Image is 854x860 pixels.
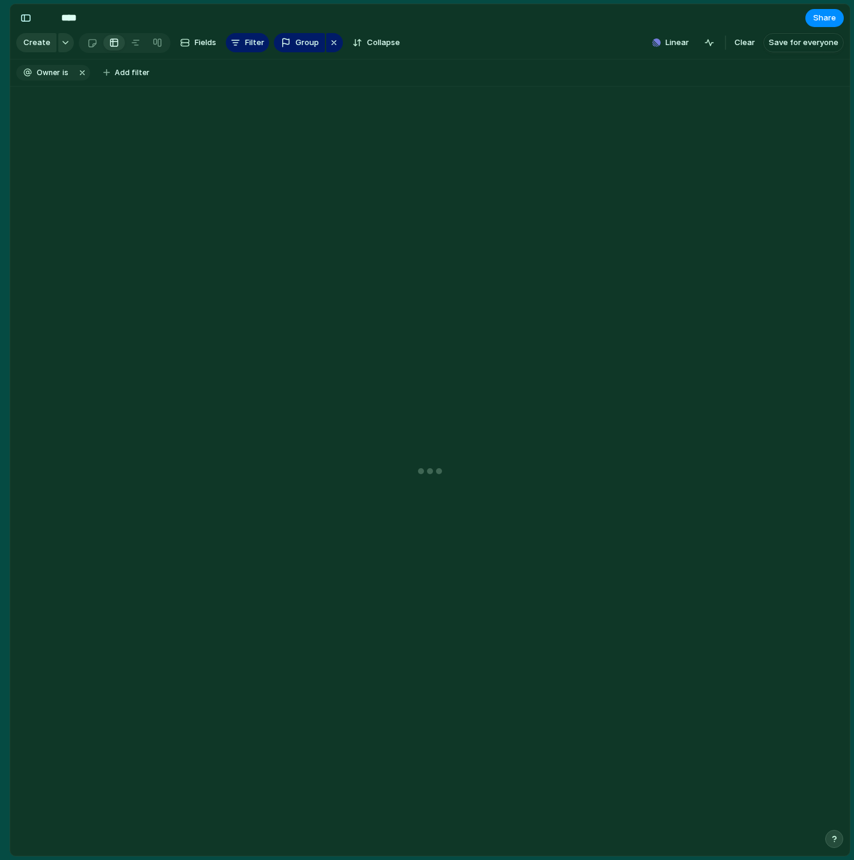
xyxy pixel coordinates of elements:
button: Save for everyone [763,33,844,52]
button: Filter [226,33,269,52]
button: Share [805,9,844,27]
span: Fields [195,37,216,49]
button: Collapse [348,33,405,52]
span: Linear [665,37,689,49]
button: Add filter [96,64,157,81]
button: Fields [175,33,221,52]
span: Clear [734,37,755,49]
span: Filter [245,37,264,49]
span: Group [295,37,319,49]
button: Create [16,33,56,52]
span: Create [23,37,50,49]
span: Add filter [115,67,150,78]
button: Group [274,33,325,52]
span: Save for everyone [769,37,838,49]
button: Clear [730,33,760,52]
span: Collapse [367,37,400,49]
span: is [62,67,68,78]
span: Share [813,12,836,24]
button: Linear [647,34,694,52]
button: is [60,66,71,79]
span: Owner [37,67,60,78]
